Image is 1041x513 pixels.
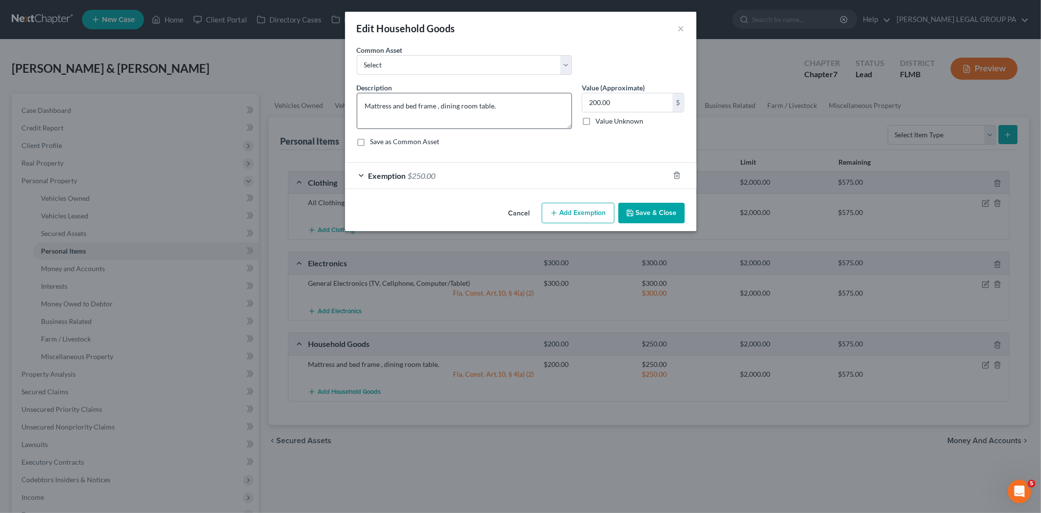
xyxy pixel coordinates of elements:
[408,171,436,180] span: $250.00
[368,171,406,180] span: Exemption
[357,45,403,55] label: Common Asset
[501,204,538,223] button: Cancel
[618,203,685,223] button: Save & Close
[1028,480,1036,488] span: 5
[582,93,673,112] input: 0.00
[673,93,684,112] div: $
[357,84,392,92] span: Description
[1008,480,1031,503] iframe: Intercom live chat
[595,116,643,126] label: Value Unknown
[357,21,455,35] div: Edit Household Goods
[678,22,685,34] button: ×
[582,83,645,93] label: Value (Approximate)
[370,137,440,147] label: Save as Common Asset
[542,203,614,223] button: Add Exemption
